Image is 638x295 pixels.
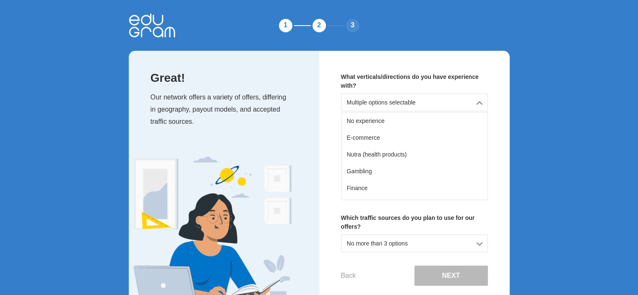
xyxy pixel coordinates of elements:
div: No more than 3 options [341,235,488,252]
div: Dating [341,197,487,214]
div: Nutra (health products) [341,146,487,163]
div: 2 [311,17,328,34]
div: Gambling [341,163,487,180]
div: Finance [341,180,487,196]
div: E-commerce [341,129,487,146]
div: Multiple options selectable [341,94,488,111]
p: Which traffic sources do you plan to use for our offers? [341,214,488,231]
button: Back [341,272,356,279]
button: Next [414,266,488,286]
p: What verticals/directions do you have experience with? [341,73,488,90]
div: 3 [344,17,361,34]
div: No experience [341,112,487,129]
div: 1 [277,17,294,34]
p: Our network offers a variety of offers, differing in geography, payout models, and accepted traff... [151,91,302,128]
p: Great! [151,73,302,83]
